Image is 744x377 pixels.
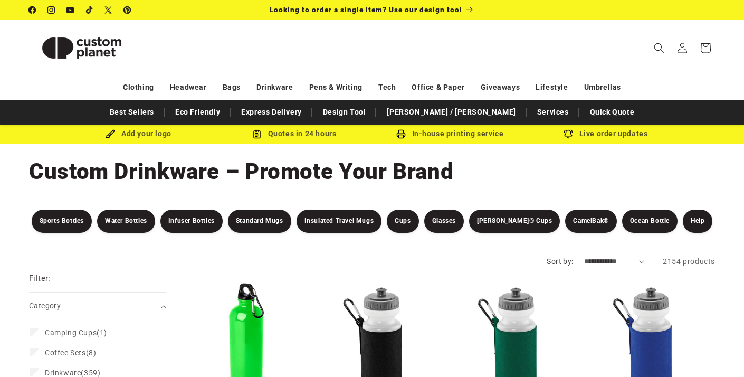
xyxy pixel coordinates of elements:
[106,129,115,139] img: Brush Icon
[381,103,521,121] a: [PERSON_NAME] / [PERSON_NAME]
[469,210,560,233] a: [PERSON_NAME]® Cups
[683,210,712,233] a: Help
[528,127,683,140] div: Live order updates
[252,129,262,139] img: Order Updates Icon
[29,24,135,72] img: Custom Planet
[396,129,406,139] img: In-house printing
[45,328,107,337] span: (1)
[547,257,573,266] label: Sort by:
[8,210,736,233] nav: Drinkware Filters
[663,257,715,266] span: 2154 products
[29,293,166,319] summary: Category (0 selected)
[481,78,520,97] a: Giveaways
[97,210,155,233] a: Water Bottles
[29,301,61,310] span: Category
[297,210,382,233] a: Insulated Travel Mugs
[424,210,464,233] a: Glasses
[170,103,225,121] a: Eco Friendly
[45,348,96,357] span: (8)
[584,78,621,97] a: Umbrellas
[170,78,207,97] a: Headwear
[29,272,51,285] h2: Filter:
[536,78,568,97] a: Lifestyle
[647,36,671,60] summary: Search
[228,210,291,233] a: Standard Mugs
[45,348,86,357] span: Coffee Sets
[223,78,241,97] a: Bags
[45,328,97,337] span: Camping Cups
[378,78,396,97] a: Tech
[104,103,159,121] a: Best Sellers
[270,5,462,14] span: Looking to order a single item? Use our design tool
[29,157,715,186] h1: Custom Drinkware – Promote Your Brand
[236,103,307,121] a: Express Delivery
[160,210,223,233] a: Infuser Bottles
[532,103,574,121] a: Services
[32,210,92,233] a: Sports Bottles
[216,127,372,140] div: Quotes in 24 hours
[565,210,616,233] a: CamelBak®
[256,78,293,97] a: Drinkware
[318,103,371,121] a: Design Tool
[585,103,640,121] a: Quick Quote
[372,127,528,140] div: In-house printing service
[412,78,464,97] a: Office & Paper
[61,127,216,140] div: Add your logo
[123,78,154,97] a: Clothing
[564,129,573,139] img: Order updates
[45,369,81,377] span: Drinkware
[622,210,678,233] a: Ocean Bottle
[387,210,418,233] a: Cups
[309,78,363,97] a: Pens & Writing
[25,20,139,76] a: Custom Planet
